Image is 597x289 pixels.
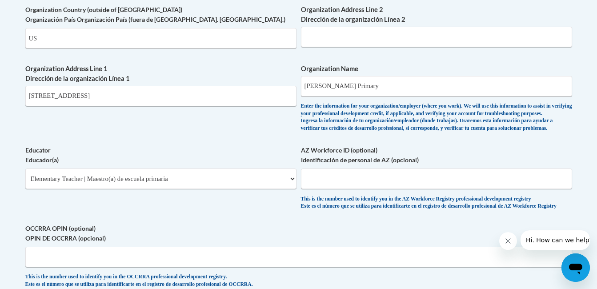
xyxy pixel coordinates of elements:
[301,196,572,210] div: This is the number used to identify you in the AZ Workforce Registry professional development reg...
[521,230,590,250] iframe: Message from company
[25,273,572,288] div: This is the number used to identify you in the OCCRRA professional development registry. Este es ...
[499,232,517,250] iframe: Close message
[301,64,572,74] label: Organization Name
[25,28,296,48] input: Search
[25,145,296,165] label: Educator Educador(a)
[25,224,572,243] label: OCCRRA OPIN (optional) OPIN DE OCCRRA (opcional)
[301,76,572,96] input: Metadata input
[5,6,72,13] span: Hi. How can we help?
[25,5,296,24] label: Organization Country (outside of [GEOGRAPHIC_DATA]) Organización País Organización País (fuera de...
[301,145,572,165] label: AZ Workforce ID (optional) Identificación de personal de AZ (opcional)
[301,27,572,47] input: Metadata input
[301,103,572,132] div: Enter the information for your organization/employer (where you work). We will use this informati...
[561,253,590,282] iframe: Button to launch messaging window
[25,64,296,84] label: Organization Address Line 1 Dirección de la organización Línea 1
[301,5,572,24] label: Organization Address Line 2 Dirección de la organización Línea 2
[25,86,296,106] input: Metadata input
